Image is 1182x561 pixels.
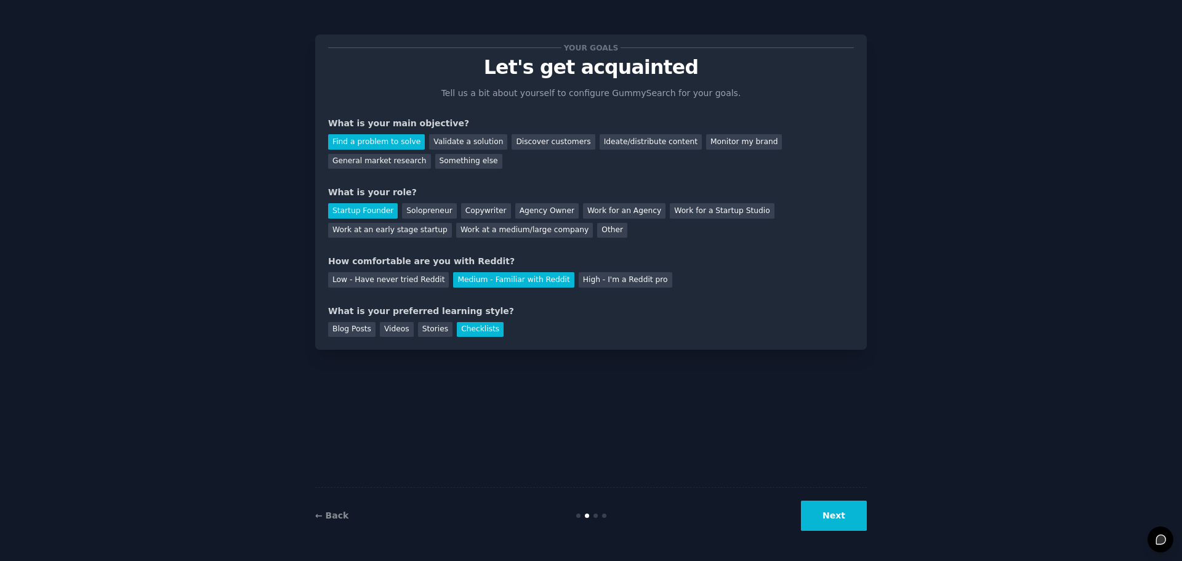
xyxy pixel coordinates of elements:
[328,203,398,219] div: Startup Founder
[561,41,621,54] span: Your goals
[461,203,511,219] div: Copywriter
[706,134,782,150] div: Monitor my brand
[328,186,854,199] div: What is your role?
[456,223,593,238] div: Work at a medium/large company
[328,134,425,150] div: Find a problem to solve
[315,511,348,520] a: ← Back
[328,117,854,130] div: What is your main objective?
[600,134,702,150] div: Ideate/distribute content
[512,134,595,150] div: Discover customers
[583,203,665,219] div: Work for an Agency
[418,322,452,337] div: Stories
[453,272,574,288] div: Medium - Familiar with Reddit
[597,223,627,238] div: Other
[328,305,854,318] div: What is your preferred learning style?
[457,322,504,337] div: Checklists
[515,203,579,219] div: Agency Owner
[328,57,854,78] p: Let's get acquainted
[328,322,376,337] div: Blog Posts
[435,154,502,169] div: Something else
[328,272,449,288] div: Low - Have never tried Reddit
[801,501,867,531] button: Next
[670,203,774,219] div: Work for a Startup Studio
[579,272,672,288] div: High - I'm a Reddit pro
[436,87,746,100] p: Tell us a bit about yourself to configure GummySearch for your goals.
[429,134,507,150] div: Validate a solution
[328,154,431,169] div: General market research
[402,203,456,219] div: Solopreneur
[380,322,414,337] div: Videos
[328,255,854,268] div: How comfortable are you with Reddit?
[328,223,452,238] div: Work at an early stage startup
